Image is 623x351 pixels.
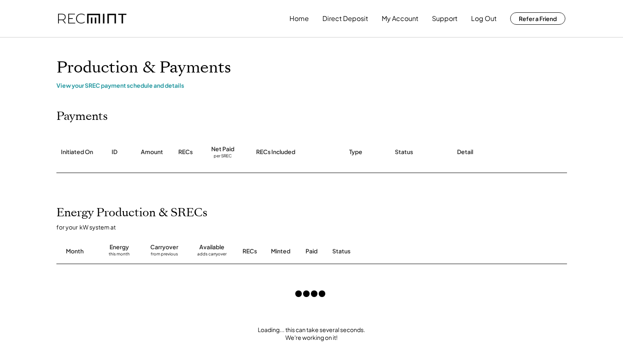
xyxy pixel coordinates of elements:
[61,148,93,156] div: Initiated On
[199,243,224,251] div: Available
[178,148,193,156] div: RECs
[150,243,178,251] div: Carryover
[306,247,317,255] div: Paid
[141,148,163,156] div: Amount
[395,148,413,156] div: Status
[56,206,208,220] h2: Energy Production & SRECs
[271,247,290,255] div: Minted
[56,110,108,124] h2: Payments
[322,10,368,27] button: Direct Deposit
[110,243,129,251] div: Energy
[56,58,567,77] h1: Production & Payments
[56,82,567,89] div: View your SREC payment schedule and details
[214,153,232,159] div: per SREC
[457,148,473,156] div: Detail
[471,10,497,27] button: Log Out
[112,148,117,156] div: ID
[151,251,178,260] div: from previous
[510,12,565,25] button: Refer a Friend
[289,10,309,27] button: Home
[349,148,362,156] div: Type
[197,251,226,260] div: adds carryover
[109,251,130,260] div: this month
[56,223,575,231] div: for your kW system at
[58,14,126,24] img: recmint-logotype%403x.png
[382,10,418,27] button: My Account
[332,247,472,255] div: Status
[211,145,234,153] div: Net Paid
[256,148,295,156] div: RECs Included
[243,247,257,255] div: RECs
[48,326,575,342] div: Loading... this can take several seconds. We're working on it!
[66,247,84,255] div: Month
[432,10,457,27] button: Support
